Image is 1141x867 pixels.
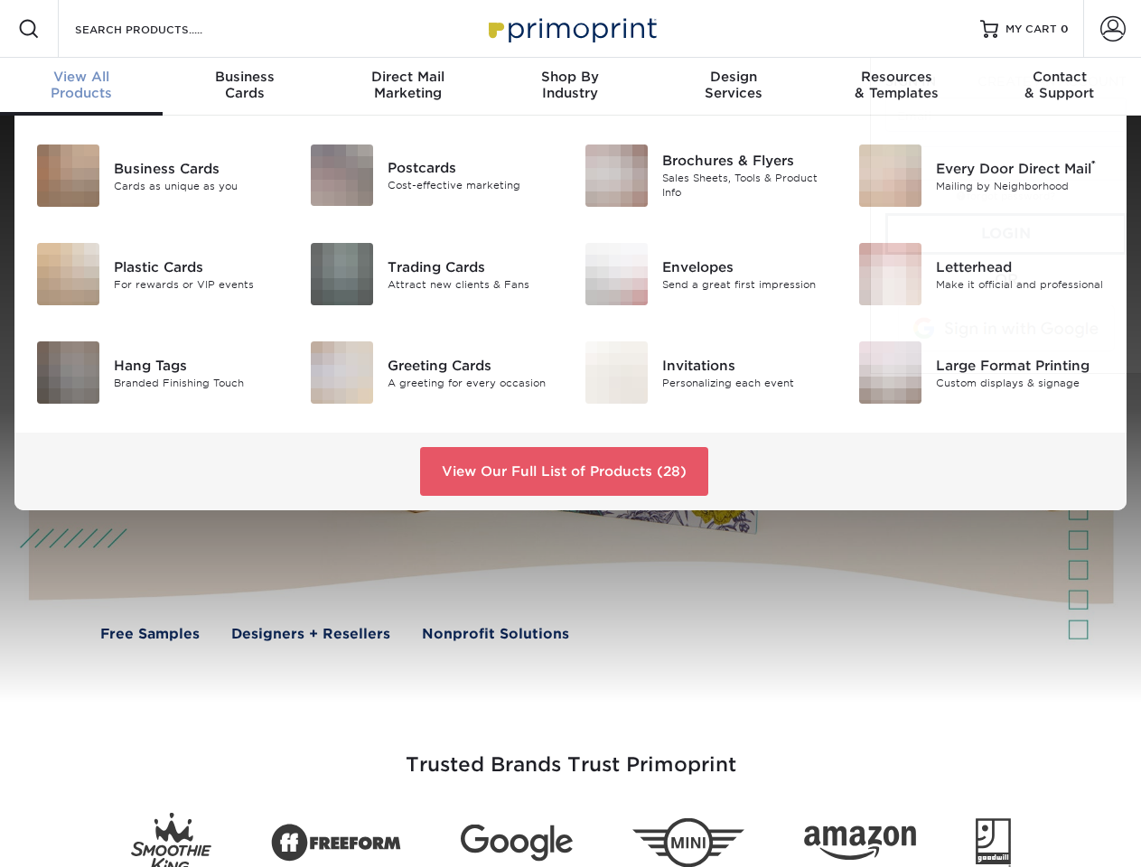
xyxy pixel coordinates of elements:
[858,334,1105,411] a: Large Format Printing Large Format Printing Custom displays & signage
[652,69,815,101] div: Services
[42,710,1099,798] h3: Trusted Brands Trust Primoprint
[311,144,373,206] img: Postcards
[114,178,283,193] div: Cards as unique as you
[489,58,651,116] a: Shop ByIndustry
[936,375,1105,390] div: Custom displays & signage
[489,69,651,85] span: Shop By
[326,69,489,85] span: Direct Mail
[310,137,556,213] a: Postcards Postcards Cost-effective marketing
[815,69,977,101] div: & Templates
[977,74,1127,89] span: CREATE AN ACCOUNT
[163,69,325,85] span: Business
[420,447,708,496] a: View Our Full List of Products (28)
[461,825,573,862] img: Google
[815,69,977,85] span: Resources
[388,256,556,276] div: Trading Cards
[662,171,831,200] div: Sales Sheets, Tools & Product Info
[815,58,977,116] a: Resources& Templates
[652,69,815,85] span: Design
[388,375,556,390] div: A greeting for every occasion
[73,18,249,40] input: SEARCH PRODUCTS.....
[311,341,373,404] img: Greeting Cards
[388,355,556,375] div: Greeting Cards
[585,137,831,214] a: Brochures & Flyers Brochures & Flyers Sales Sheets, Tools & Product Info
[859,341,921,404] img: Large Format Printing
[36,137,283,214] a: Business Cards Business Cards Cards as unique as you
[310,334,556,411] a: Greeting Cards Greeting Cards A greeting for every occasion
[585,144,648,207] img: Brochures & Flyers
[885,74,936,89] span: SIGN IN
[114,276,283,292] div: For rewards or VIP events
[163,69,325,101] div: Cards
[662,256,831,276] div: Envelopes
[1061,23,1069,35] span: 0
[885,269,1127,291] div: OR
[885,98,1127,132] input: Email
[585,341,648,404] img: Invitations
[662,355,831,375] div: Invitations
[310,236,556,312] a: Trading Cards Trading Cards Attract new clients & Fans
[662,276,831,292] div: Send a great first impression
[114,375,283,390] div: Branded Finishing Touch
[585,243,648,305] img: Envelopes
[36,334,283,411] a: Hang Tags Hang Tags Branded Finishing Touch
[114,256,283,276] div: Plastic Cards
[662,151,831,171] div: Brochures & Flyers
[858,137,1105,214] a: Every Door Direct Mail Every Door Direct Mail® Mailing by Neighborhood
[114,158,283,178] div: Business Cards
[957,191,1055,202] a: forgot password?
[858,236,1105,312] a: Letterhead Letterhead Make it official and professional
[585,236,831,312] a: Envelopes Envelopes Send a great first impression
[481,9,661,48] img: Primoprint
[37,243,99,305] img: Plastic Cards
[388,158,556,178] div: Postcards
[37,341,99,404] img: Hang Tags
[114,355,283,375] div: Hang Tags
[489,69,651,101] div: Industry
[804,826,916,861] img: Amazon
[662,375,831,390] div: Personalizing each event
[326,69,489,101] div: Marketing
[311,243,373,305] img: Trading Cards
[976,818,1011,867] img: Goodwill
[859,243,921,305] img: Letterhead
[1005,22,1057,37] span: MY CART
[326,58,489,116] a: Direct MailMarketing
[163,58,325,116] a: BusinessCards
[388,276,556,292] div: Attract new clients & Fans
[585,334,831,411] a: Invitations Invitations Personalizing each event
[652,58,815,116] a: DesignServices
[859,144,921,207] img: Every Door Direct Mail
[36,236,283,312] a: Plastic Cards Plastic Cards For rewards or VIP events
[388,178,556,193] div: Cost-effective marketing
[885,213,1127,255] a: Login
[37,144,99,207] img: Business Cards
